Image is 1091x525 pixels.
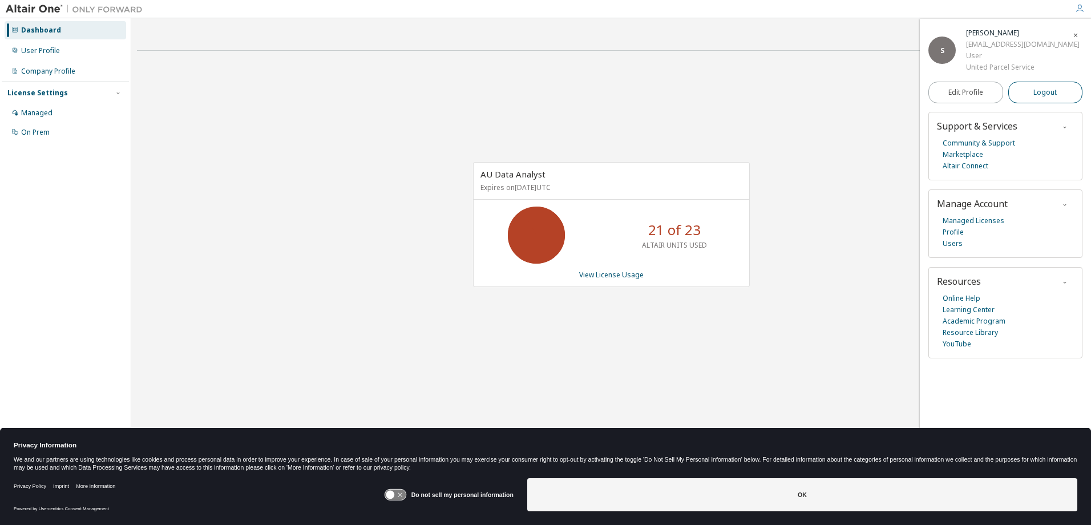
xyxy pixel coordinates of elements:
div: Company Profile [21,67,75,76]
button: Logout [1008,82,1083,103]
div: On Prem [21,128,50,137]
p: 21 of 23 [648,220,701,240]
span: Logout [1033,87,1057,98]
span: AU Data Analyst [480,168,545,180]
a: Marketplace [943,149,983,160]
div: United Parcel Service [966,62,1080,73]
div: Shawn Flynn [966,27,1080,39]
span: Resources [937,275,981,288]
span: Manage Account [937,197,1008,210]
a: Resource Library [943,327,998,338]
p: ALTAIR UNITS USED [642,240,707,250]
p: Expires on [DATE] UTC [480,183,740,192]
a: YouTube [943,338,971,350]
a: Edit Profile [928,82,1003,103]
a: Learning Center [943,304,995,316]
span: Support & Services [937,120,1017,132]
a: Managed Licenses [943,215,1004,227]
div: User Profile [21,46,60,55]
a: Online Help [943,293,980,304]
div: License Settings [7,88,68,98]
span: S [940,46,944,55]
span: Edit Profile [948,88,983,97]
a: Altair Connect [943,160,988,172]
a: Users [943,238,963,249]
img: Altair One [6,3,148,15]
div: [EMAIL_ADDRESS][DOMAIN_NAME] [966,39,1080,50]
div: Dashboard [21,26,61,35]
div: Managed [21,108,52,118]
div: User [966,50,1080,62]
a: View License Usage [579,270,644,280]
a: Profile [943,227,964,238]
a: Community & Support [943,138,1015,149]
a: Academic Program [943,316,1005,327]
